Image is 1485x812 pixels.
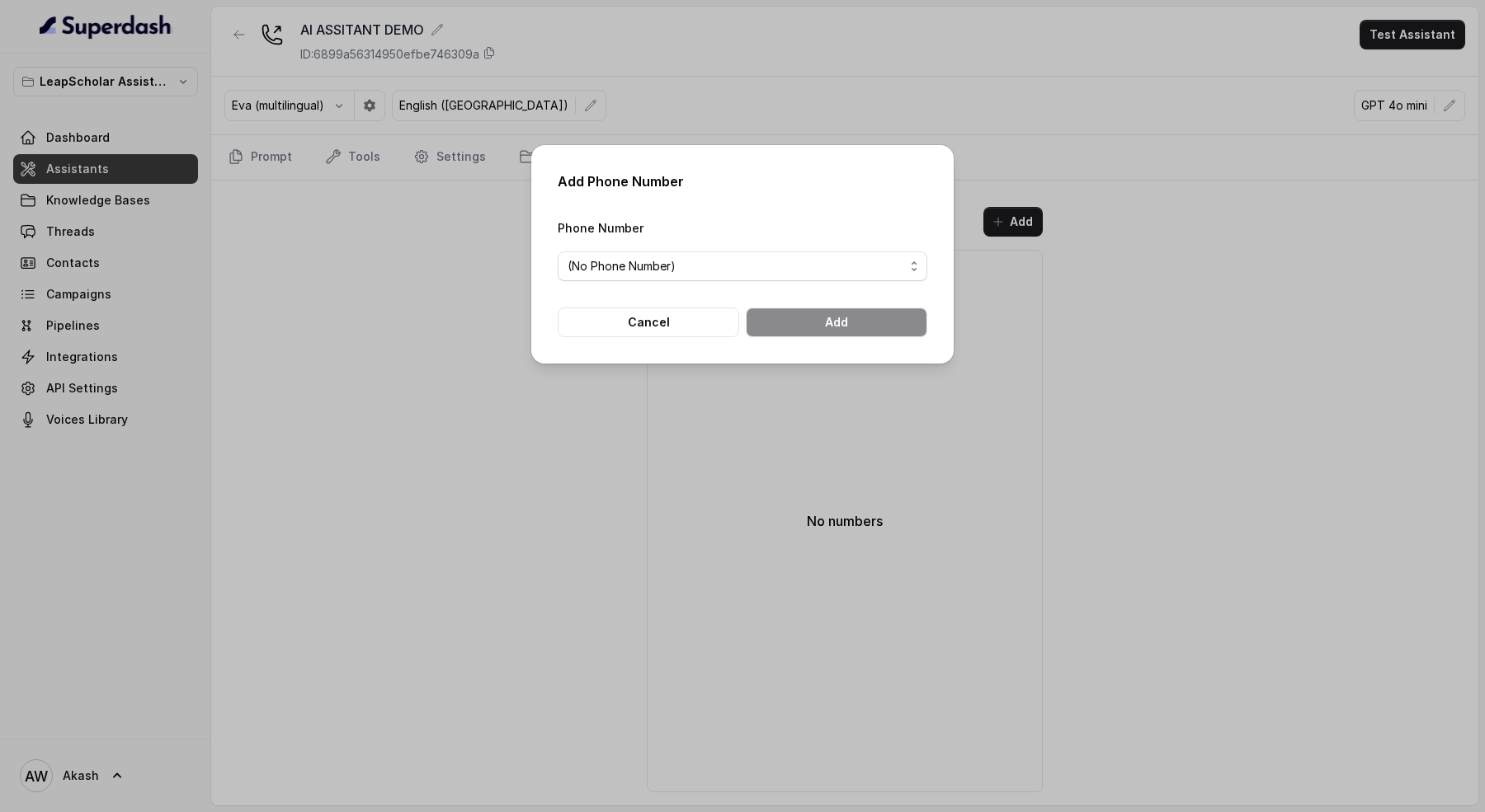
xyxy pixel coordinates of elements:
label: Phone Number [558,221,643,235]
h2: Add Phone Number [558,171,927,191]
button: (No Phone Number) [558,251,927,281]
button: Cancel [558,307,739,337]
button: Add [746,307,927,337]
span: (No Phone Number) [568,256,676,276]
